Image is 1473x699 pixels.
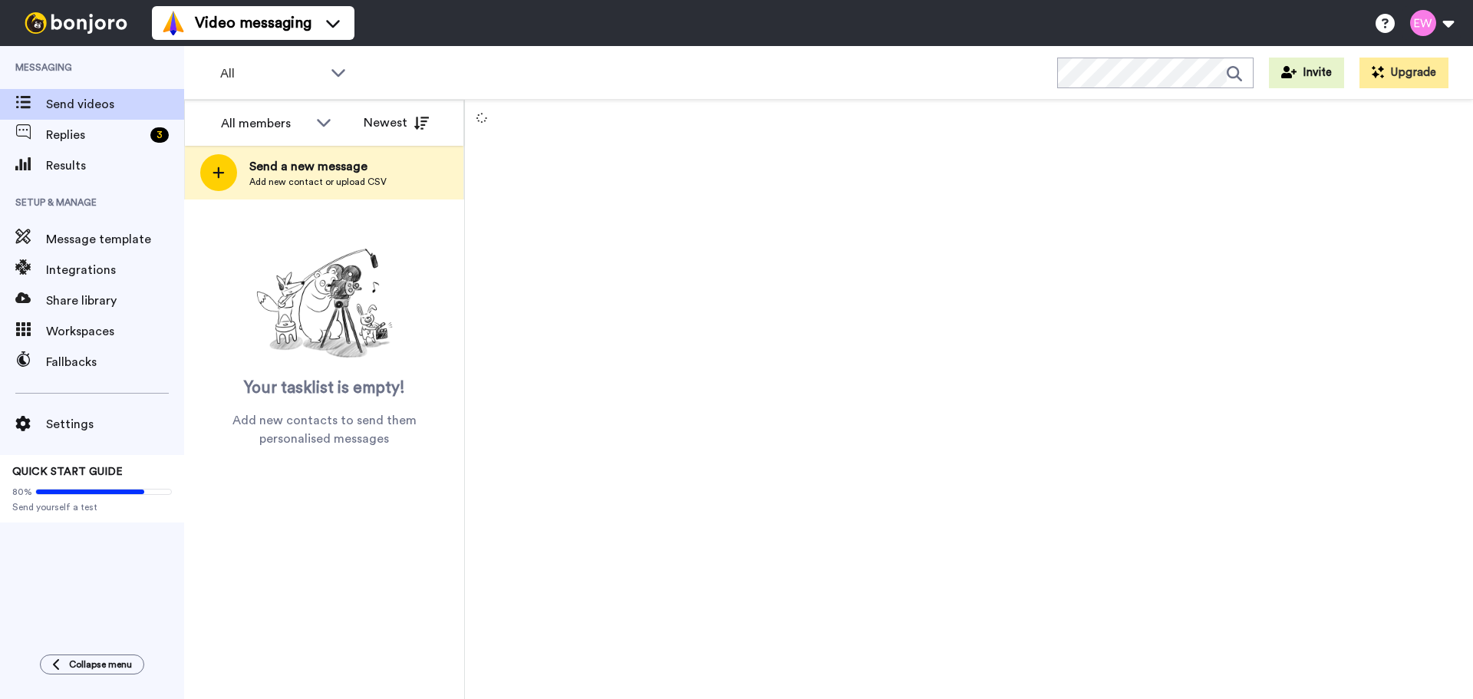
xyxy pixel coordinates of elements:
[40,654,144,674] button: Collapse menu
[69,658,132,671] span: Collapse menu
[221,114,308,133] div: All members
[12,467,123,477] span: QUICK START GUIDE
[12,486,32,498] span: 80%
[1359,58,1448,88] button: Upgrade
[46,292,184,310] span: Share library
[207,411,441,448] span: Add new contacts to send them personalised messages
[46,230,184,249] span: Message template
[46,322,184,341] span: Workspaces
[244,377,405,400] span: Your tasklist is empty!
[161,11,186,35] img: vm-color.svg
[249,176,387,188] span: Add new contact or upload CSV
[248,242,401,365] img: ready-set-action.png
[249,157,387,176] span: Send a new message
[1269,58,1344,88] button: Invite
[18,12,133,34] img: bj-logo-header-white.svg
[46,95,184,114] span: Send videos
[46,157,184,175] span: Results
[195,12,311,34] span: Video messaging
[46,353,184,371] span: Fallbacks
[46,415,184,434] span: Settings
[46,126,144,144] span: Replies
[150,127,169,143] div: 3
[12,501,172,513] span: Send yourself a test
[220,64,323,83] span: All
[352,107,440,138] button: Newest
[46,261,184,279] span: Integrations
